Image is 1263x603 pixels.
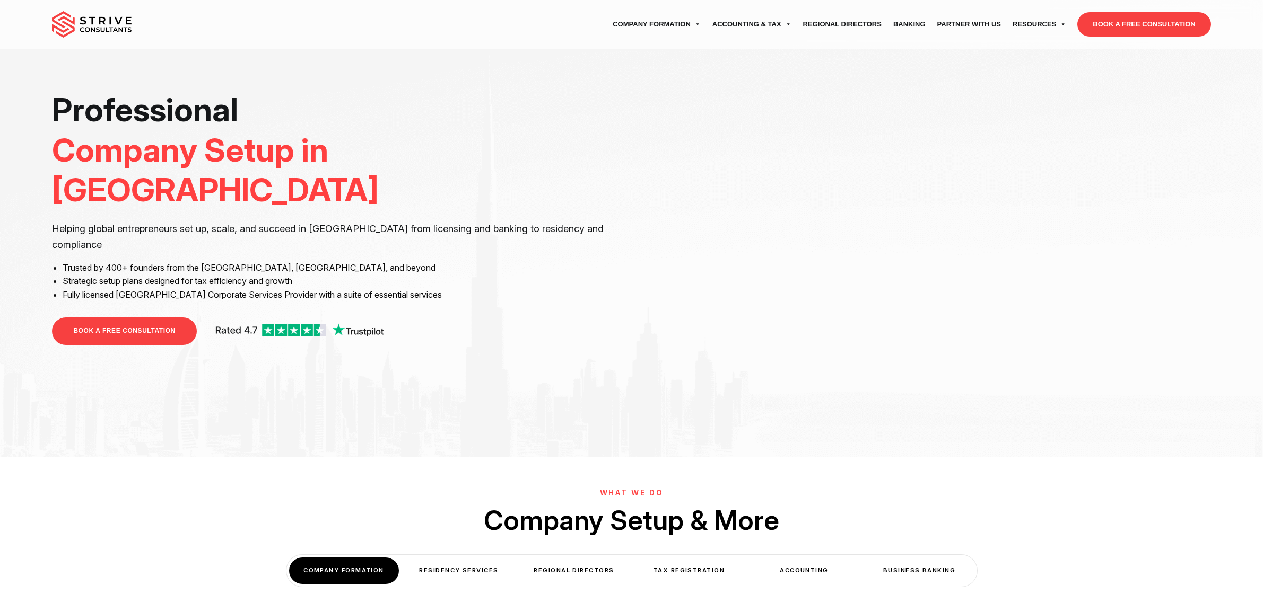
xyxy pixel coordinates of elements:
[52,221,624,253] p: Helping global entrepreneurs set up, scale, and succeed in [GEOGRAPHIC_DATA] from licensing and b...
[640,90,1212,411] iframe: <br />
[865,557,974,583] div: Business Banking
[707,10,797,39] a: Accounting & Tax
[607,10,707,39] a: Company Formation
[750,557,859,583] div: Accounting
[887,10,931,39] a: Banking
[1077,12,1210,37] a: BOOK A FREE CONSULTATION
[52,11,132,38] img: main-logo.svg
[1007,10,1072,39] a: Resources
[404,557,514,583] div: Residency Services
[931,10,1007,39] a: Partner with Us
[52,90,624,210] h1: Professional
[519,557,629,583] div: Regional Directors
[63,261,624,275] li: Trusted by 400+ founders from the [GEOGRAPHIC_DATA], [GEOGRAPHIC_DATA], and beyond
[63,288,624,302] li: Fully licensed [GEOGRAPHIC_DATA] Corporate Services Provider with a suite of essential services
[797,10,887,39] a: Regional Directors
[52,130,379,210] span: Company Setup in [GEOGRAPHIC_DATA]
[634,557,744,583] div: Tax Registration
[52,317,196,344] a: BOOK A FREE CONSULTATION
[63,274,624,288] li: Strategic setup plans designed for tax efficiency and growth
[289,557,399,583] div: COMPANY FORMATION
